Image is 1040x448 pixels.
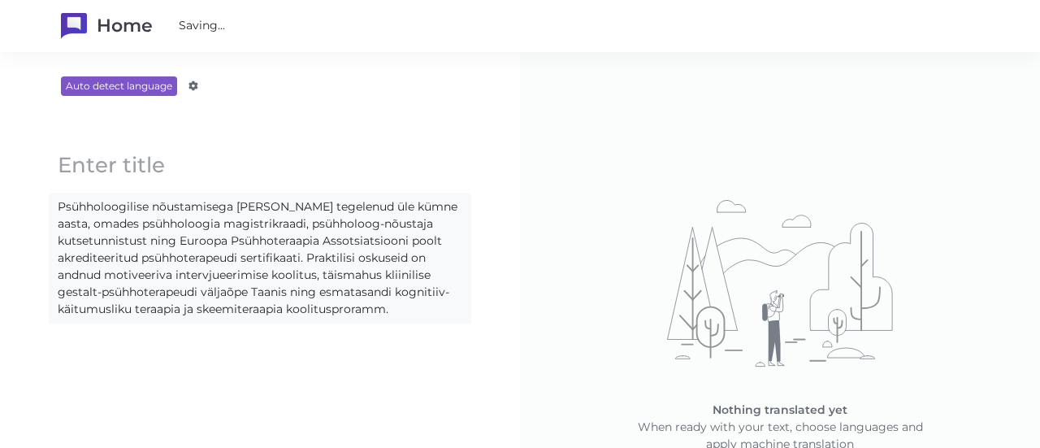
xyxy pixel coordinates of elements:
[179,17,225,34] span: Saving...
[552,158,1007,402] img: No translations
[97,13,153,39] h1: Home
[50,194,470,323] content: Psühholoogilise nõustamisega [PERSON_NAME] tegelenud üle kümne aasta, omades psühholoogia magistr...
[713,402,847,417] span: Nothing translated yet
[61,13,87,39] img: TranslateWise logo
[61,13,153,39] a: Home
